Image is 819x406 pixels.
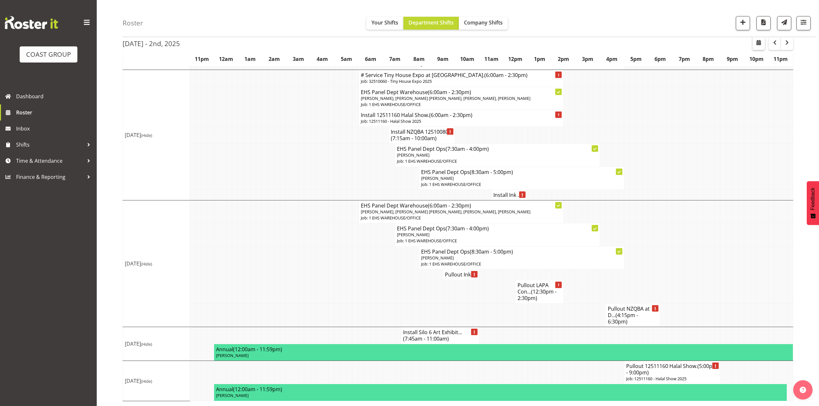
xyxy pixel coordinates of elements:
[397,158,598,164] p: Job: 1 EHS WAREHOUSE/OFFICE
[397,152,429,158] span: [PERSON_NAME]
[16,92,94,101] span: Dashboard
[26,50,71,59] div: COAST GROUP
[16,140,84,150] span: Shifts
[397,232,429,237] span: [PERSON_NAME]
[361,209,530,215] span: [PERSON_NAME], [PERSON_NAME] [PERSON_NAME], [PERSON_NAME], [PERSON_NAME]
[745,52,769,66] th: 10pm
[5,16,58,29] img: Rosterit website logo
[397,238,598,244] p: Job: 1 EHS WAREHOUSE/OFFICE
[608,312,638,325] span: (4:15pm - 6:30pm)
[371,19,398,26] span: Your Shifts
[334,52,359,66] th: 5am
[123,361,190,401] td: [DATE]
[428,202,471,209] span: (6:00am - 2:30pm)
[141,378,152,384] span: (Hide)
[16,108,94,117] span: Roster
[403,329,477,342] h4: Install Silo 6 Art Exhibit...
[383,52,407,66] th: 7am
[528,52,552,66] th: 1pm
[214,52,238,66] th: 12am
[421,175,454,181] span: [PERSON_NAME]
[421,169,622,175] h4: EHS Panel Dept Ops
[141,261,152,267] span: (Hide)
[479,52,503,66] th: 11am
[361,118,562,124] p: Job: 12511160 - Halal Show 2025
[446,225,489,232] span: (7:30am - 4:00pm)
[233,346,282,353] span: (12:00am - 11:59pm)
[361,112,562,118] h4: Install 12511160 Halal Show.
[518,288,557,302] span: (12:30pm - 2:30pm)
[123,39,180,48] h2: [DATE] - 2nd, 2025
[600,52,624,66] th: 4pm
[391,129,453,141] h4: Install NZQBA 12510080...
[608,305,658,325] h4: Pullout NZQBA at D...
[141,132,152,138] span: (Hide)
[238,52,262,66] th: 1am
[421,261,622,267] p: Job: 1 EHS WAREHOUSE/OFFICE
[407,52,431,66] th: 8am
[286,52,311,66] th: 3am
[16,156,84,166] span: Time & Attendance
[484,72,528,79] span: (6:00am - 2:30pm)
[648,52,672,66] th: 6pm
[552,52,576,66] th: 2pm
[233,386,282,393] span: (12:00am - 11:59pm)
[769,52,793,66] th: 11pm
[366,17,403,30] button: Your Shifts
[800,387,806,393] img: help-xxl-2.png
[141,341,152,347] span: (Hide)
[624,52,648,66] th: 5pm
[216,386,785,392] h4: Annual
[216,392,249,398] span: [PERSON_NAME]
[455,52,479,66] th: 10am
[403,335,449,342] span: (7:45am - 11:00am)
[361,72,562,78] h4: # Service Tiny House Expo at [GEOGRAPHIC_DATA].
[626,363,718,376] h4: Pullout 12511160 Halal Show.
[359,52,383,66] th: 6am
[397,225,598,232] h4: EHS Panel Dept Ops
[470,248,513,255] span: (8:30am - 5:00pm)
[123,200,190,327] td: [DATE]
[403,17,459,30] button: Department Shifts
[736,16,750,30] button: Add a new shift
[518,282,562,301] h4: Pullout LAPA Con...
[459,17,508,30] button: Company Shifts
[216,353,249,358] span: [PERSON_NAME]
[807,181,819,225] button: Feedback - Show survey
[777,16,791,30] button: Send a list of all shifts for the selected filtered period to all rostered employees.
[216,346,791,353] h4: Annual
[493,192,525,198] h4: Install Ink ...
[626,362,717,376] span: (5:00pm - 9:00pm)
[696,52,720,66] th: 8pm
[446,145,489,152] span: (7:30am - 4:00pm)
[576,52,600,66] th: 3pm
[361,89,562,95] h4: EHS Panel Dept Warehouse
[123,70,190,200] td: [DATE]
[16,172,84,182] span: Finance & Reporting
[190,52,214,66] th: 11pm
[445,271,477,278] h4: Pullout Ink ...
[431,52,455,66] th: 9am
[464,19,503,26] span: Company Shifts
[810,188,816,210] span: Feedback
[672,52,696,66] th: 7pm
[16,124,94,133] span: Inbox
[429,111,472,119] span: (6:00am - 2:30pm)
[720,52,745,66] th: 9pm
[123,327,190,361] td: [DATE]
[421,255,454,261] span: [PERSON_NAME]
[756,16,771,30] button: Download a PDF of the roster according to the set date range.
[391,135,437,142] span: (7:15am - 10:00am)
[361,101,562,108] p: Job: 1 EHS WAREHOUSE/OFFICE
[796,16,811,30] button: Filter Shifts
[361,202,562,209] h4: EHS Panel Dept Warehouse
[470,169,513,176] span: (8:30am - 5:00pm)
[626,376,718,382] p: Job: 12511160 - Halal Show 2025
[397,146,598,152] h4: EHS Panel Dept Ops
[421,248,622,255] h4: EHS Panel Dept Ops
[421,181,622,188] p: Job: 1 EHS WAREHOUSE/OFFICE
[361,215,562,221] p: Job: 1 EHS WAREHOUSE/OFFICE
[123,19,143,27] h4: Roster
[753,37,765,50] button: Select a specific date within the roster.
[409,19,454,26] span: Department Shifts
